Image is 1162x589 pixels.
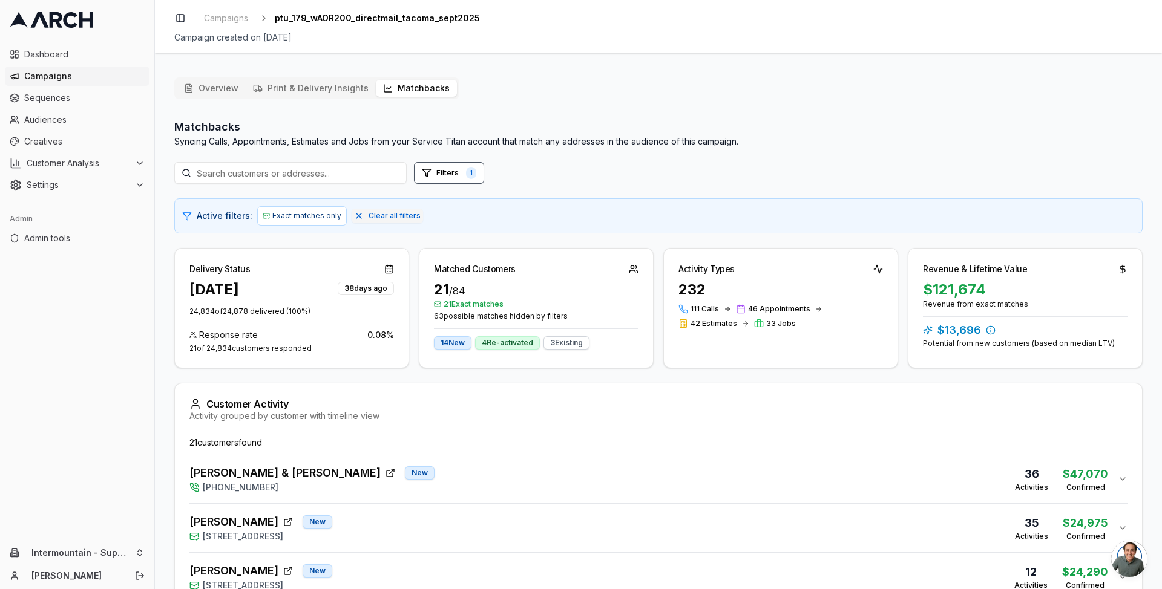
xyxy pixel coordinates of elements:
div: $13,696 [923,322,1128,339]
p: Syncing Calls, Appointments, Estimates and Jobs from your Service Titan account that match any ad... [174,135,738,148]
span: 42 Estimates [691,319,737,328]
button: [PERSON_NAME]New[STREET_ADDRESS]35Activities$24,975Confirmed [189,504,1128,552]
button: Settings [5,175,149,195]
span: Creatives [24,135,145,148]
div: 12 [1014,564,1048,581]
a: Campaigns [199,10,253,27]
div: 35 [1015,515,1048,532]
span: 111 Calls [691,304,719,314]
span: Customer Analysis [27,157,130,169]
div: Open chat [1111,541,1147,577]
a: [PERSON_NAME] [31,570,122,582]
span: Campaigns [204,12,248,24]
a: Dashboard [5,45,149,64]
div: $47,070 [1063,466,1108,483]
span: [STREET_ADDRESS] [203,530,283,542]
span: ptu_179_wAOR200_directmail_tacoma_sept2025 [275,12,480,24]
div: 232 [678,280,883,299]
div: Customer Activity [189,398,1128,410]
div: Activity grouped by customer with timeline view [189,410,1128,422]
span: 21 Exact matches [434,299,638,309]
button: Print & Delivery Insights [246,80,376,97]
span: Settings [27,179,130,191]
span: [PERSON_NAME] [189,562,278,579]
span: 1 [466,167,476,179]
span: / 84 [449,285,465,297]
div: Campaign created on [DATE] [174,31,1143,44]
div: New [405,466,435,480]
span: 46 Appointments [748,304,810,314]
button: 38days ago [338,280,394,295]
div: Matched Customers [434,263,516,275]
div: Confirmed [1063,532,1108,541]
span: Dashboard [24,48,145,60]
span: [PERSON_NAME] & [PERSON_NAME] [189,464,381,481]
input: Search customers or addresses... [174,162,407,184]
div: Revenue & Lifetime Value [923,263,1028,275]
nav: breadcrumb [199,10,480,27]
div: [DATE] [189,280,239,299]
span: Admin tools [24,232,145,244]
a: Audiences [5,110,149,129]
div: $24,975 [1063,515,1108,532]
span: Response rate [199,329,258,341]
div: Potential from new customers (based on median LTV) [923,339,1128,348]
span: 0.08 % [367,329,394,341]
span: Active filters: [197,210,252,222]
span: Exact matches only [272,211,341,221]
a: Creatives [5,132,149,151]
div: 3 Existing [543,336,589,350]
button: Intermountain - Superior Water & Air [5,543,149,562]
a: Admin tools [5,229,149,248]
span: [PERSON_NAME] [189,513,278,530]
span: Intermountain - Superior Water & Air [31,547,130,558]
span: Campaigns [24,70,145,82]
div: Confirmed [1063,483,1108,492]
div: 21 of 24,834 customers responded [189,343,394,353]
a: Sequences [5,88,149,108]
span: Clear all filters [369,211,421,221]
div: Admin [5,209,149,229]
div: Activities [1015,532,1048,541]
span: Sequences [24,92,145,104]
div: Revenue from exact matches [923,299,1128,309]
div: Delivery Status [189,263,251,275]
span: Audiences [24,114,145,126]
div: 4 Re-activated [475,336,540,350]
button: Log out [131,567,148,584]
button: Overview [177,80,246,97]
button: Customer Analysis [5,154,149,173]
div: New [303,564,332,578]
div: 14 New [434,336,471,350]
div: $24,290 [1062,564,1108,581]
h2: Matchbacks [174,119,738,135]
button: [PERSON_NAME] & [PERSON_NAME]New[PHONE_NUMBER]36Activities$47,070Confirmed [189,455,1128,503]
span: [PHONE_NUMBER] [203,481,278,493]
div: $121,674 [923,280,1128,299]
span: 33 Jobs [766,319,796,328]
button: Matchbacks [376,80,457,97]
button: Open filters (1 active) [414,162,484,184]
p: 24,834 of 24,878 delivered ( 100 %) [189,307,394,316]
div: Activities [1015,483,1048,492]
div: 36 [1015,466,1048,483]
button: Clear all filters [352,209,423,223]
div: Activity Types [678,263,735,275]
div: 21 customer s found [189,437,1128,449]
div: 21 [434,280,638,299]
a: Campaigns [5,67,149,86]
span: 63 possible matches hidden by filters [434,311,638,321]
div: New [303,515,332,529]
div: 38 days ago [338,282,394,295]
